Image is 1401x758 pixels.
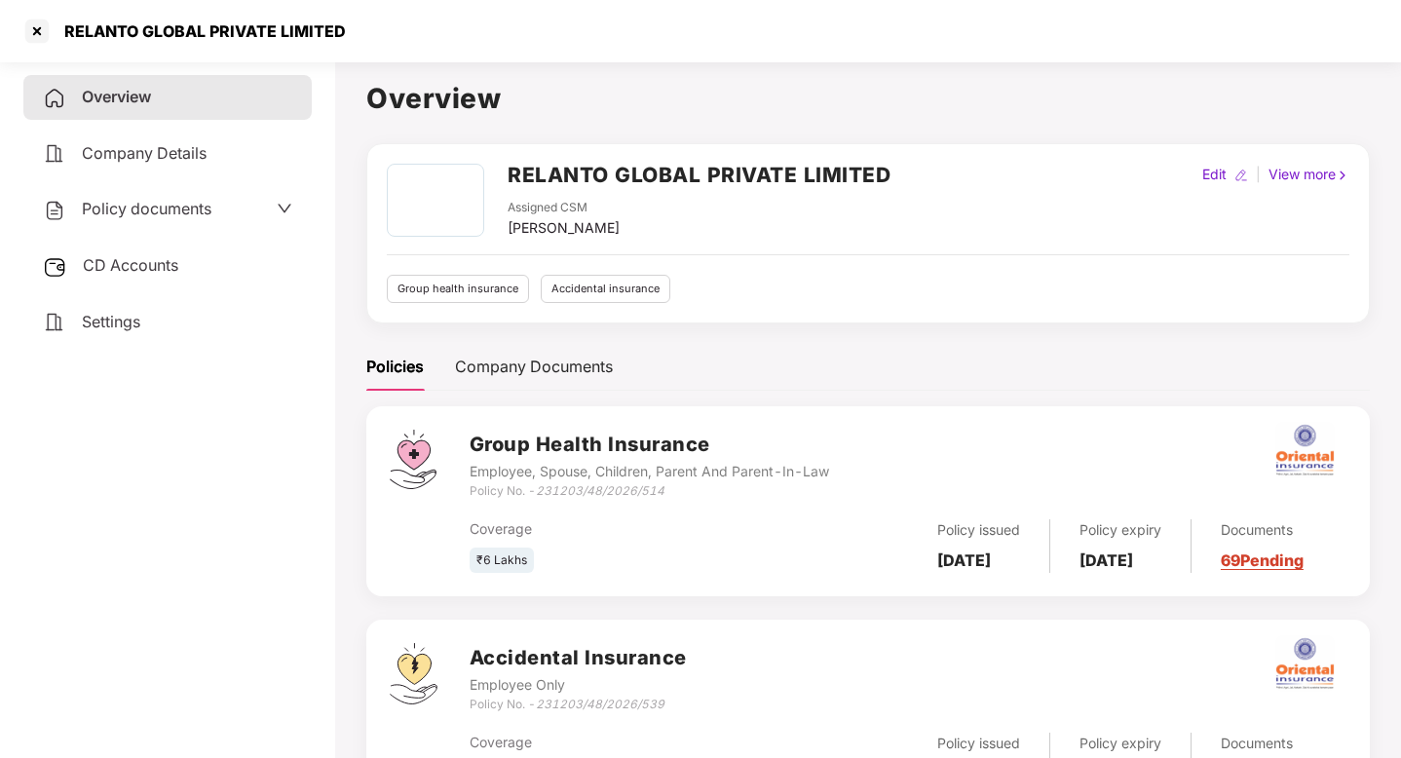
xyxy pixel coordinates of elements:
div: Policies [366,355,424,379]
img: editIcon [1234,169,1248,182]
img: svg+xml;base64,PHN2ZyB4bWxucz0iaHR0cDovL3d3dy53My5vcmcvMjAwMC9zdmciIHdpZHRoPSI0Ny43MTQiIGhlaWdodD... [390,430,436,489]
img: svg+xml;base64,PHN2ZyB4bWxucz0iaHR0cDovL3d3dy53My5vcmcvMjAwMC9zdmciIHdpZHRoPSIyNCIgaGVpZ2h0PSIyNC... [43,142,66,166]
div: Coverage [470,518,762,540]
div: Documents [1221,519,1304,541]
div: Policy expiry [1079,733,1161,754]
div: Policy expiry [1079,519,1161,541]
h3: Accidental Insurance [470,643,687,673]
span: Overview [82,87,151,106]
img: svg+xml;base64,PHN2ZyB3aWR0aD0iMjUiIGhlaWdodD0iMjQiIHZpZXdCb3g9IjAgMCAyNSAyNCIgZmlsbD0ibm9uZSIgeG... [43,255,67,279]
div: Company Documents [455,355,613,379]
span: Policy documents [82,199,211,218]
div: Assigned CSM [508,199,620,217]
b: [DATE] [937,550,991,570]
div: Edit [1198,164,1231,185]
img: rightIcon [1336,169,1349,182]
span: CD Accounts [83,255,178,275]
img: svg+xml;base64,PHN2ZyB4bWxucz0iaHR0cDovL3d3dy53My5vcmcvMjAwMC9zdmciIHdpZHRoPSI0OS4zMjEiIGhlaWdodD... [390,643,437,704]
div: | [1252,164,1265,185]
div: Employee, Spouse, Children, Parent And Parent-In-Law [470,461,829,482]
span: Settings [82,312,140,331]
span: down [277,201,292,216]
div: RELANTO GLOBAL PRIVATE LIMITED [53,21,346,41]
div: Documents [1221,733,1304,754]
div: Policy issued [937,733,1020,754]
div: ₹6 Lakhs [470,548,534,574]
h1: Overview [366,77,1370,120]
div: Policy No. - [470,696,687,714]
div: View more [1265,164,1353,185]
img: oi.png [1270,416,1339,484]
div: Employee Only [470,674,687,696]
img: svg+xml;base64,PHN2ZyB4bWxucz0iaHR0cDovL3d3dy53My5vcmcvMjAwMC9zdmciIHdpZHRoPSIyNCIgaGVpZ2h0PSIyNC... [43,87,66,110]
b: [DATE] [1079,550,1133,570]
img: svg+xml;base64,PHN2ZyB4bWxucz0iaHR0cDovL3d3dy53My5vcmcvMjAwMC9zdmciIHdpZHRoPSIyNCIgaGVpZ2h0PSIyNC... [43,199,66,222]
h3: Group Health Insurance [470,430,829,460]
a: 69 Pending [1221,550,1304,570]
i: 231203/48/2026/514 [536,483,664,498]
h2: RELANTO GLOBAL PRIVATE LIMITED [508,159,890,191]
div: Accidental insurance [541,275,670,303]
div: [PERSON_NAME] [508,217,620,239]
i: 231203/48/2026/539 [536,697,664,711]
div: Policy No. - [470,482,829,501]
div: Group health insurance [387,275,529,303]
div: Policy issued [937,519,1020,541]
img: oi.png [1270,629,1339,698]
img: svg+xml;base64,PHN2ZyB4bWxucz0iaHR0cDovL3d3dy53My5vcmcvMjAwMC9zdmciIHdpZHRoPSIyNCIgaGVpZ2h0PSIyNC... [43,311,66,334]
div: Coverage [470,732,762,753]
span: Company Details [82,143,207,163]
